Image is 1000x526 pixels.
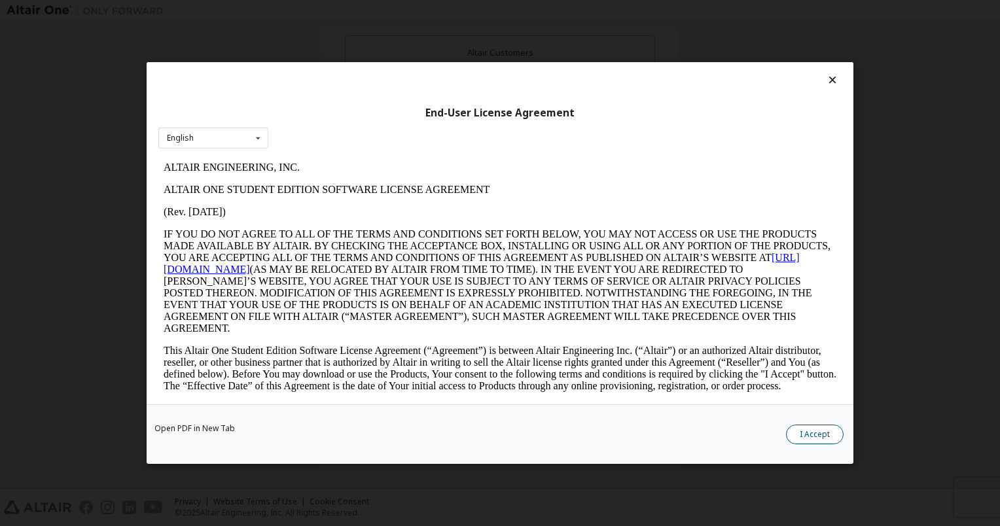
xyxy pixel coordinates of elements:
div: English [167,134,194,142]
p: ALTAIR ONE STUDENT EDITION SOFTWARE LICENSE AGREEMENT [5,27,678,39]
p: ALTAIR ENGINEERING, INC. [5,5,678,17]
a: Open PDF in New Tab [154,425,235,432]
a: [URL][DOMAIN_NAME] [5,96,641,118]
div: End-User License Agreement [158,107,842,120]
button: I Accept [786,425,844,444]
p: (Rev. [DATE]) [5,50,678,61]
p: IF YOU DO NOT AGREE TO ALL OF THE TERMS AND CONDITIONS SET FORTH BELOW, YOU MAY NOT ACCESS OR USE... [5,72,678,178]
p: This Altair One Student Edition Software License Agreement (“Agreement”) is between Altair Engine... [5,188,678,236]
